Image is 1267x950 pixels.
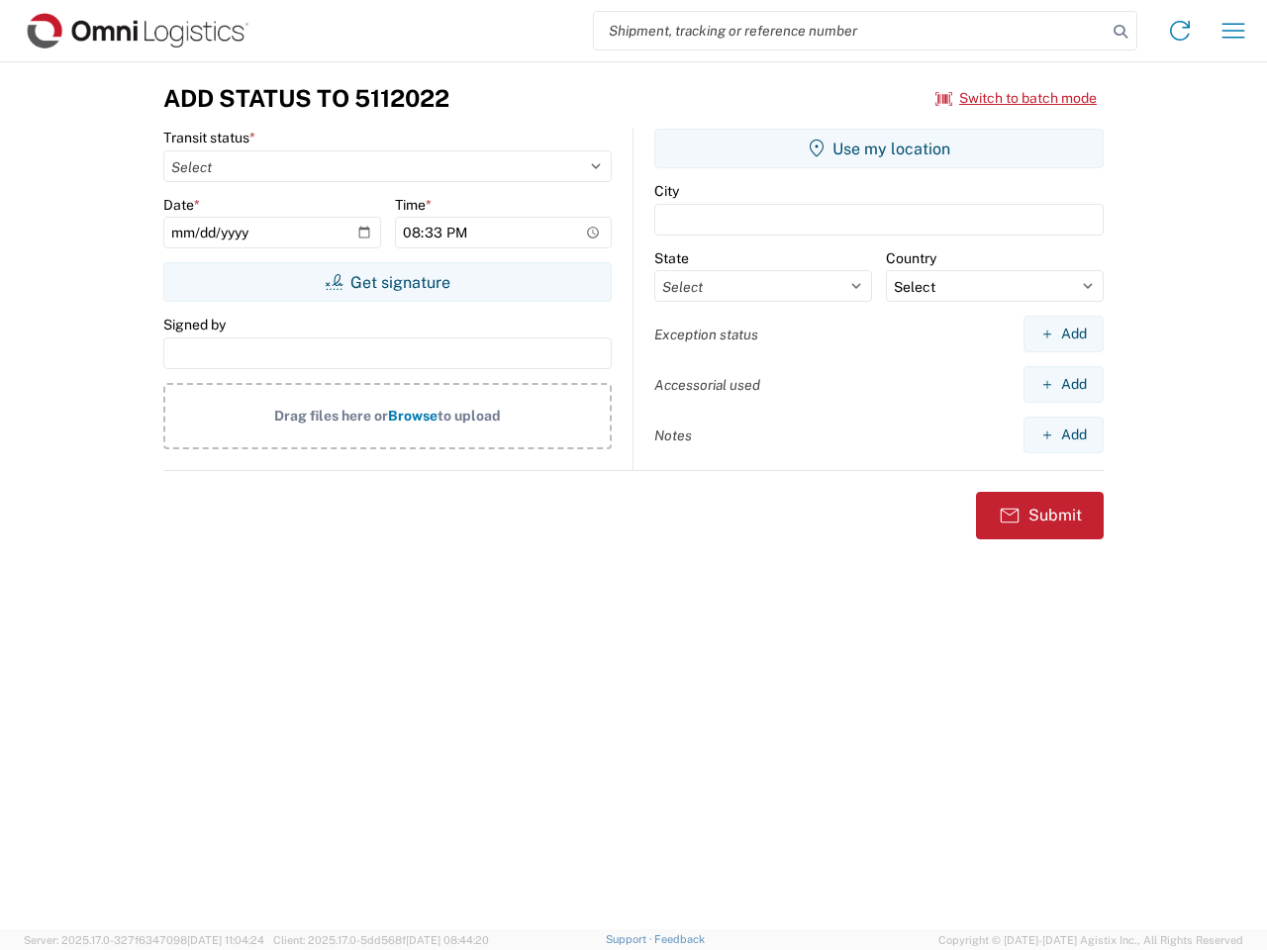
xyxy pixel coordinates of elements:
[24,934,264,946] span: Server: 2025.17.0-327f6347098
[886,249,936,267] label: Country
[654,326,758,343] label: Exception status
[654,933,705,945] a: Feedback
[388,408,438,424] span: Browse
[163,196,200,214] label: Date
[187,934,264,946] span: [DATE] 11:04:24
[606,933,655,945] a: Support
[654,182,679,200] label: City
[273,934,489,946] span: Client: 2025.17.0-5dd568f
[654,249,689,267] label: State
[163,84,449,113] h3: Add Status to 5112022
[654,427,692,444] label: Notes
[654,376,760,394] label: Accessorial used
[406,934,489,946] span: [DATE] 08:44:20
[163,316,226,333] label: Signed by
[1023,316,1104,352] button: Add
[938,931,1243,949] span: Copyright © [DATE]-[DATE] Agistix Inc., All Rights Reserved
[935,82,1097,115] button: Switch to batch mode
[395,196,432,214] label: Time
[163,262,612,302] button: Get signature
[438,408,501,424] span: to upload
[594,12,1107,49] input: Shipment, tracking or reference number
[1023,366,1104,403] button: Add
[163,129,255,146] label: Transit status
[976,492,1104,539] button: Submit
[654,129,1104,168] button: Use my location
[1023,417,1104,453] button: Add
[274,408,388,424] span: Drag files here or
